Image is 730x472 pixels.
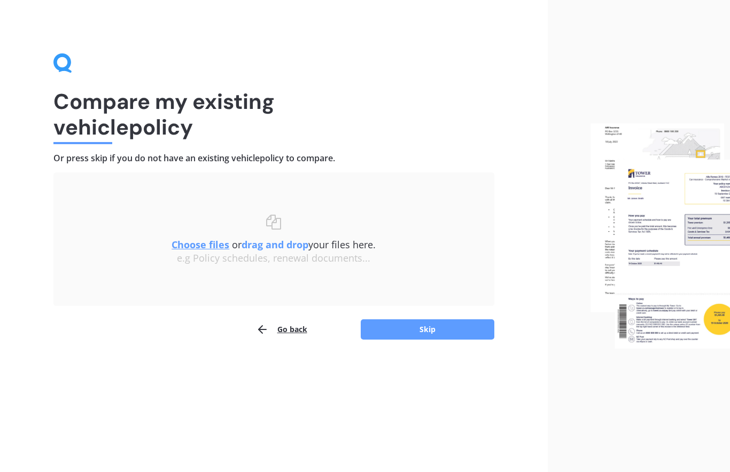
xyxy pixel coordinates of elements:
button: Skip [361,319,494,340]
button: Go back [256,319,307,340]
b: drag and drop [242,238,308,251]
u: Choose files [172,238,229,251]
span: or your files here. [172,238,376,251]
h4: Or press skip if you do not have an existing vehicle policy to compare. [53,153,494,164]
div: e.g Policy schedules, renewal documents... [75,253,473,264]
h1: Compare my existing vehicle policy [53,89,494,140]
